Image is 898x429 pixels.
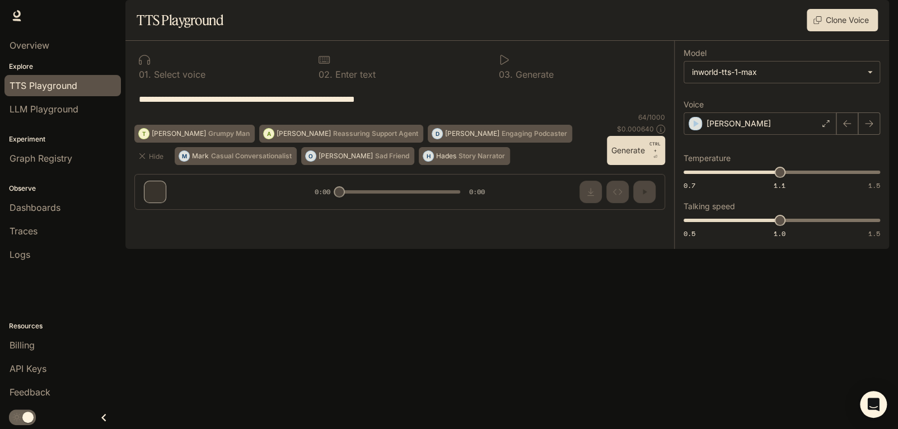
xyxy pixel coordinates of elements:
[428,125,572,143] button: D[PERSON_NAME]Engaging Podcaster
[707,118,771,129] p: [PERSON_NAME]
[259,125,423,143] button: A[PERSON_NAME]Reassuring Support Agent
[134,125,255,143] button: T[PERSON_NAME]Grumpy Man
[139,70,151,79] p: 0 1 .
[375,153,409,159] p: Sad Friend
[277,130,331,137] p: [PERSON_NAME]
[151,70,205,79] p: Select voice
[208,130,250,137] p: Grumpy Man
[774,181,785,190] span: 1.1
[868,229,880,238] span: 1.5
[807,9,878,31] button: Clone Voice
[617,124,654,134] p: $ 0.000640
[445,130,499,137] p: [PERSON_NAME]
[432,125,442,143] div: D
[301,147,414,165] button: O[PERSON_NAME]Sad Friend
[211,153,292,159] p: Casual Conversationalist
[306,147,316,165] div: O
[649,140,661,154] p: CTRL +
[137,9,223,31] h1: TTS Playground
[499,70,513,79] p: 0 3 .
[692,67,862,78] div: inworld-tts-1-max
[684,229,695,238] span: 0.5
[175,147,297,165] button: MMarkCasual Conversationalist
[638,112,665,122] p: 64 / 1000
[333,130,418,137] p: Reassuring Support Agent
[684,49,707,57] p: Model
[684,62,880,83] div: inworld-tts-1-max
[774,229,785,238] span: 1.0
[319,153,373,159] p: [PERSON_NAME]
[860,391,887,418] div: Open Intercom Messenger
[502,130,567,137] p: Engaging Podcaster
[152,130,206,137] p: [PERSON_NAME]
[684,181,695,190] span: 0.7
[192,153,209,159] p: Mark
[419,147,510,165] button: HHadesStory Narrator
[513,70,554,79] p: Generate
[649,140,661,161] p: ⏎
[264,125,274,143] div: A
[868,181,880,190] span: 1.5
[179,147,189,165] div: M
[423,147,433,165] div: H
[436,153,456,159] p: Hades
[134,147,170,165] button: Hide
[607,136,665,165] button: GenerateCTRL +⏎
[684,101,704,109] p: Voice
[684,202,735,210] p: Talking speed
[459,153,505,159] p: Story Narrator
[684,154,731,162] p: Temperature
[333,70,376,79] p: Enter text
[139,125,149,143] div: T
[319,70,333,79] p: 0 2 .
